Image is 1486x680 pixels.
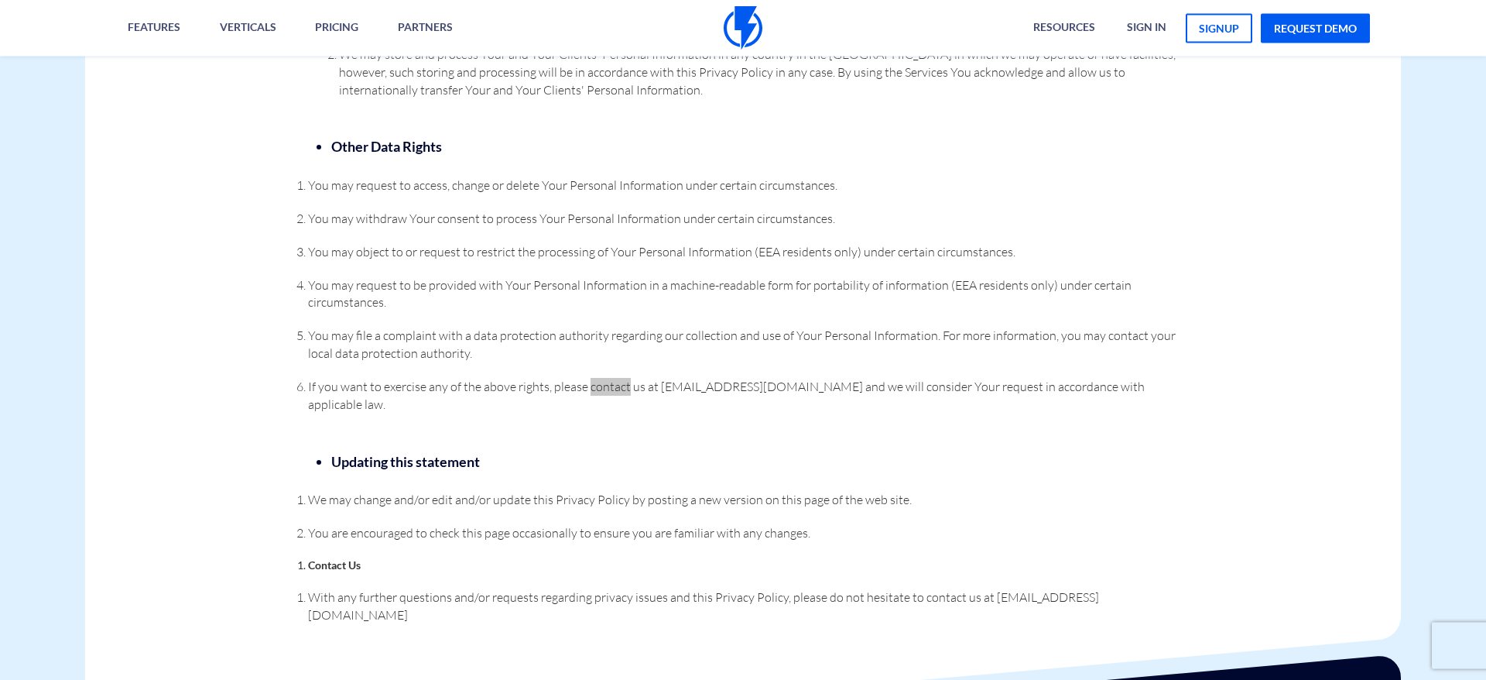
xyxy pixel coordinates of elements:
[308,328,1176,361] span: You may file a complaint with a data protection authority regarding our collection and use of You...
[308,492,912,507] span: We may change and/or edit and/or update this Privacy Policy by posting a new version on this page...
[331,453,480,470] strong: Updating this statement
[1186,14,1252,43] a: signup
[308,558,361,572] strong: Contact Us
[308,589,1099,623] span: With any further questions and/or requests regarding privacy issues and this Privacy Policy, plea...
[1261,14,1370,43] a: request demo
[308,211,835,226] span: You may withdraw Your consent to process Your Personal Information under certain circumstances.
[308,525,810,541] span: You are encouraged to check this page occasionally to ensure you are familiar with any changes.
[308,177,837,193] span: You may request to access, change or delete Your Personal Information under certain circumstances.
[308,244,1015,259] span: You may object to or request to restrict the processing of Your Personal Information (EEA residen...
[331,138,442,155] strong: Other Data Rights
[308,379,1145,412] span: If you want to exercise any of the above rights, please contact us at [EMAIL_ADDRESS][DOMAIN_NAME...
[339,46,1176,98] span: We may store and process Your and Your Clients' Personal Information in any country in the [GEOGR...
[308,277,1132,311] span: You may request to be provided with Your Personal Information in a machine-readable form for port...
